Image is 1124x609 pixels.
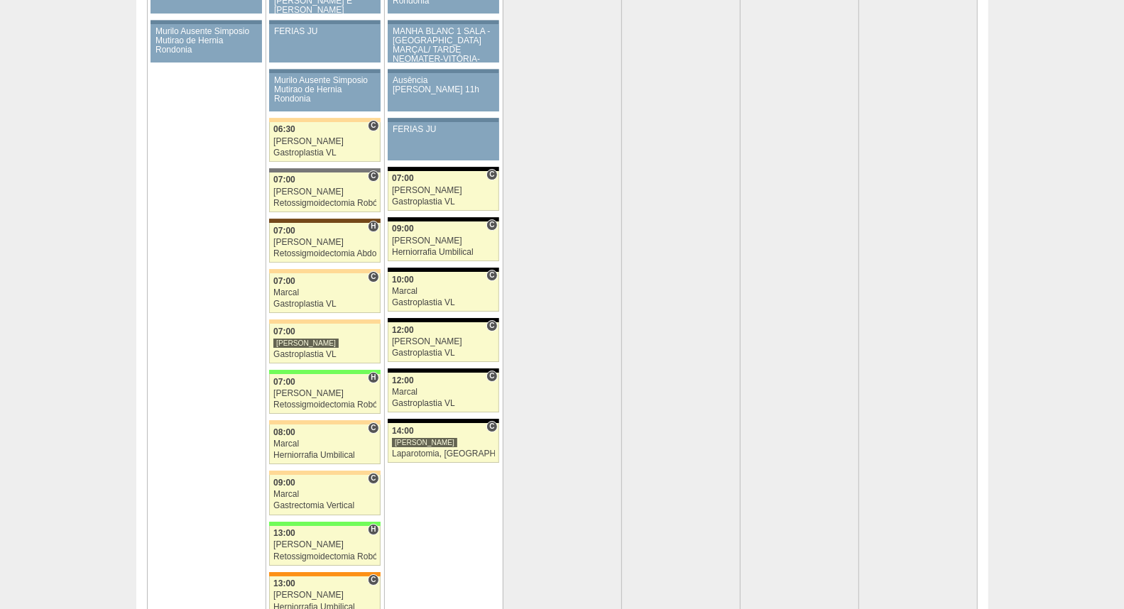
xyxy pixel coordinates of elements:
a: H 07:00 [PERSON_NAME] Retossigmoidectomia Abdominal VL [269,223,380,263]
span: Consultório [486,219,497,231]
div: Gastroplastia VL [273,350,376,359]
a: C 14:00 [PERSON_NAME] Laparotomia, [GEOGRAPHIC_DATA], Drenagem, Bridas VL [388,423,498,463]
a: C 12:00 Marcal Gastroplastia VL [388,373,498,412]
span: 07:00 [273,377,295,387]
span: Consultório [486,371,497,382]
div: Key: Aviso [388,118,498,122]
span: 07:00 [273,175,295,185]
span: Consultório [486,169,497,180]
div: [PERSON_NAME] [392,437,457,448]
div: Gastroplastia VL [273,148,376,158]
span: 13:00 [273,528,295,538]
a: FERIAS JU [388,122,498,160]
div: Key: Bartira [269,471,380,475]
div: Key: Bartira [269,269,380,273]
div: Key: Aviso [388,20,498,24]
span: 07:00 [273,226,295,236]
div: Key: Blanc [388,268,498,272]
div: Gastroplastia VL [392,197,495,207]
div: Retossigmoidectomia Robótica [273,199,376,208]
span: Hospital [368,221,378,232]
div: Key: São Luiz - SCS [269,572,380,576]
div: Murilo Ausente Simposio Mutirao de Hernia Rondonia [155,27,257,55]
a: H 13:00 [PERSON_NAME] Retossigmoidectomia Robótica [269,526,380,566]
span: 08:00 [273,427,295,437]
div: Laparotomia, [GEOGRAPHIC_DATA], Drenagem, Bridas VL [392,449,495,459]
div: Key: Blanc [388,368,498,373]
div: Gastroplastia VL [273,300,376,309]
span: Consultório [368,574,378,586]
a: H 07:00 [PERSON_NAME] Retossigmoidectomia Robótica [269,374,380,414]
span: Consultório [486,320,497,331]
a: Murilo Ausente Simposio Mutirao de Hernia Rondonia [151,24,261,62]
span: Consultório [368,120,378,131]
span: 13:00 [273,578,295,588]
div: [PERSON_NAME] [273,137,376,146]
div: Marcal [392,287,495,296]
a: Ausência [PERSON_NAME] 11h [388,73,498,111]
a: C 09:00 Marcal Gastrectomia Vertical [269,475,380,515]
span: 06:30 [273,124,295,134]
span: Consultório [486,270,497,281]
span: Consultório [368,170,378,182]
div: Retossigmoidectomia Robótica [273,552,376,561]
span: Hospital [368,524,378,535]
div: Key: Santa Joana [269,219,380,223]
a: FERIAS JU [269,24,380,62]
div: Key: Aviso [388,69,498,73]
div: MANHÃ BLANC 1 SALA -[GEOGRAPHIC_DATA] MARÇAL/ TARDE NEOMATER-VITÓRIA-BARTIRA [393,27,494,74]
a: C 07:00 [PERSON_NAME] Gastroplastia VL [388,171,498,211]
div: Marcal [273,490,376,499]
a: Murilo Ausente Simposio Mutirao de Hernia Rondonia [269,73,380,111]
div: Gastroplastia VL [392,349,495,358]
div: [PERSON_NAME] [273,338,339,349]
a: C 08:00 Marcal Herniorrafia Umbilical [269,424,380,464]
div: [PERSON_NAME] [392,186,495,195]
div: FERIAS JU [393,125,494,134]
span: Consultório [368,473,378,484]
a: MANHÃ BLANC 1 SALA -[GEOGRAPHIC_DATA] MARÇAL/ TARDE NEOMATER-VITÓRIA-BARTIRA [388,24,498,62]
span: Consultório [368,271,378,282]
div: Marcal [273,288,376,297]
span: 10:00 [392,275,414,285]
a: 07:00 [PERSON_NAME] Gastroplastia VL [269,324,380,363]
div: [PERSON_NAME] [273,389,376,398]
div: Key: Aviso [151,20,261,24]
span: 14:00 [392,426,414,436]
div: Gastrectomia Vertical [273,501,376,510]
div: [PERSON_NAME] [273,540,376,549]
div: [PERSON_NAME] [392,337,495,346]
div: Gastroplastia VL [392,399,495,408]
div: Herniorrafia Umbilical [273,451,376,460]
div: Key: Blanc [388,318,498,322]
span: 07:00 [273,276,295,286]
div: [PERSON_NAME] [273,591,376,600]
div: Key: Brasil [269,522,380,526]
span: Consultório [368,422,378,434]
a: C 12:00 [PERSON_NAME] Gastroplastia VL [388,322,498,362]
div: Herniorrafia Umbilical [392,248,495,257]
div: Key: Bartira [269,420,380,424]
div: Key: Brasil [269,370,380,374]
span: 07:00 [392,173,414,183]
span: 07:00 [273,327,295,336]
div: FERIAS JU [274,27,376,36]
div: Murilo Ausente Simposio Mutirao de Hernia Rondonia [274,76,376,104]
div: Marcal [273,439,376,449]
a: C 09:00 [PERSON_NAME] Herniorrafia Umbilical [388,221,498,261]
a: C 07:00 [PERSON_NAME] Retossigmoidectomia Robótica [269,172,380,212]
div: Key: Blanc [388,419,498,423]
div: Key: Blanc [388,167,498,171]
span: 09:00 [273,478,295,488]
a: C 06:30 [PERSON_NAME] Gastroplastia VL [269,122,380,162]
span: 09:00 [392,224,414,234]
div: Gastroplastia VL [392,298,495,307]
div: Retossigmoidectomia Abdominal VL [273,249,376,258]
div: Key: Aviso [269,20,380,24]
div: Ausência [PERSON_NAME] 11h [393,76,494,94]
div: Key: Santa Catarina [269,168,380,172]
div: Key: Bartira [269,319,380,324]
div: [PERSON_NAME] [273,187,376,197]
div: [PERSON_NAME] [392,236,495,246]
span: 12:00 [392,375,414,385]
